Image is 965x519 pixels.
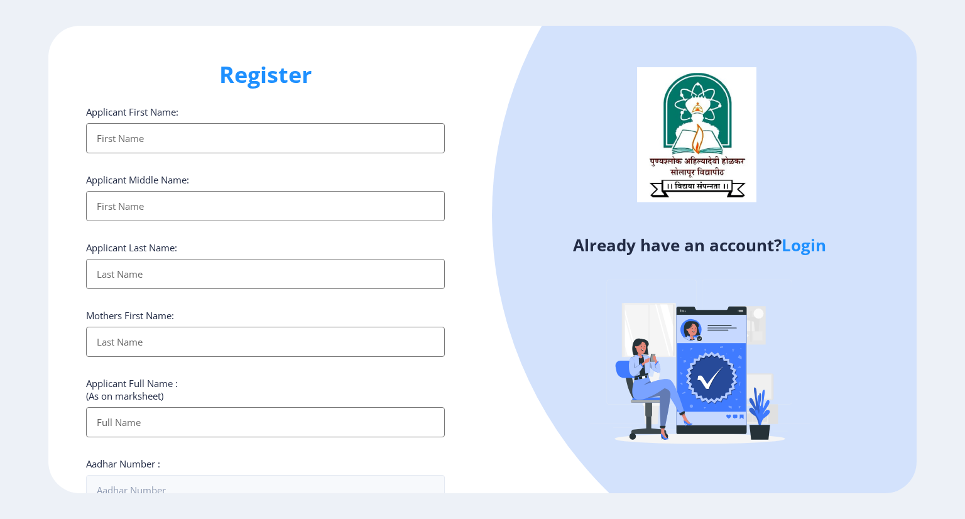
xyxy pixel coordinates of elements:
[492,235,907,255] h4: Already have an account?
[86,191,445,221] input: First Name
[86,106,178,118] label: Applicant First Name:
[86,173,189,186] label: Applicant Middle Name:
[86,259,445,289] input: Last Name
[86,407,445,437] input: Full Name
[86,241,177,254] label: Applicant Last Name:
[782,234,826,256] a: Login
[590,256,810,476] img: Verified-rafiki.svg
[86,475,445,505] input: Aadhar Number
[86,309,174,322] label: Mothers First Name:
[86,60,445,90] h1: Register
[86,327,445,357] input: Last Name
[86,377,178,402] label: Applicant Full Name : (As on marksheet)
[637,67,756,202] img: logo
[86,457,160,470] label: Aadhar Number :
[86,123,445,153] input: First Name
